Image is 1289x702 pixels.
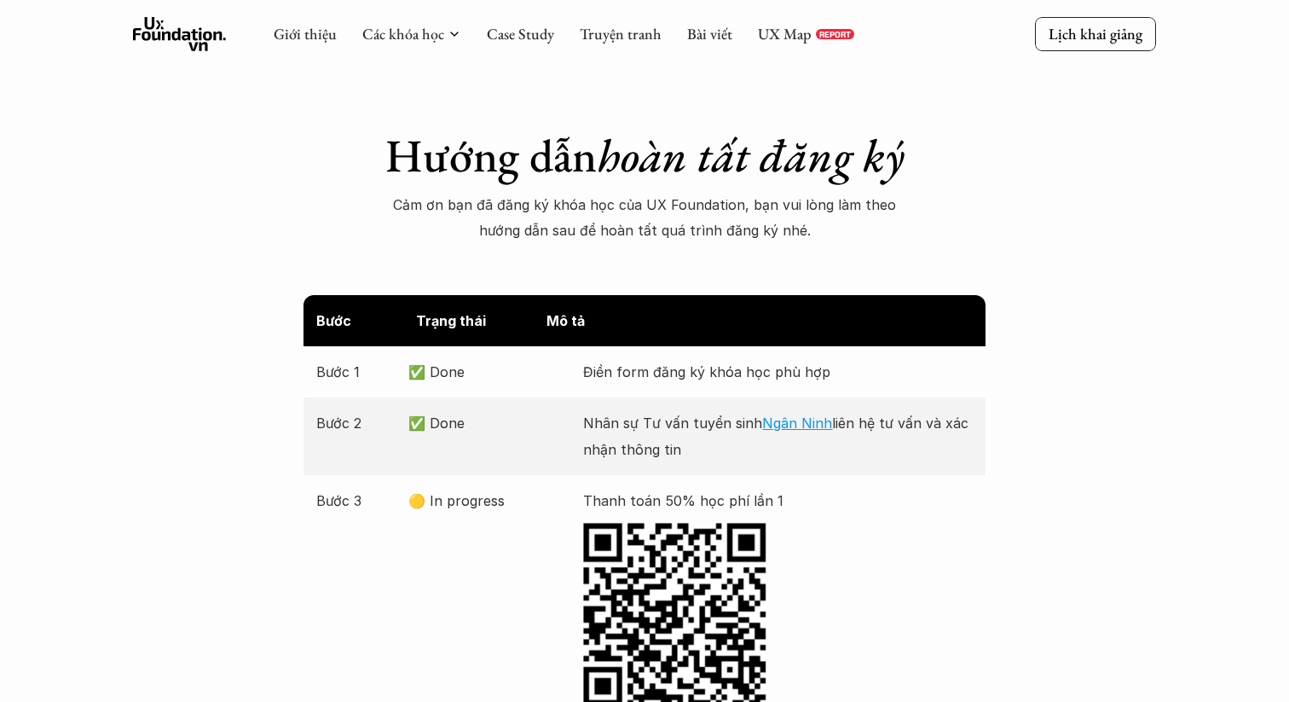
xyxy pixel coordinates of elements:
[316,410,400,436] p: Bước 2
[580,24,662,44] a: Truyện tranh
[819,29,851,39] p: REPORT
[816,29,854,39] a: REPORT
[687,24,732,44] a: Bài viết
[385,128,905,183] h1: Hướng dẫn
[487,24,554,44] a: Case Study
[389,192,900,244] p: Cảm ơn bạn đã đăng ký khóa học của UX Foundation, bạn vui lòng làm theo hướng dẫn sau để hoàn tất...
[1035,17,1156,50] a: Lịch khai giảng
[758,24,812,44] a: UX Map
[583,410,973,462] p: Nhân sự Tư vấn tuyển sinh liên hệ tư vấn và xác nhận thông tin
[408,488,575,513] p: 🟡 In progress
[583,359,973,385] p: Điền form đăng ký khóa học phù hợp
[408,359,575,385] p: ✅ Done
[316,359,400,385] p: Bước 1
[408,410,575,436] p: ✅ Done
[597,125,905,185] em: hoàn tất đăng ký
[362,24,444,44] a: Các khóa học
[316,488,400,513] p: Bước 3
[274,24,337,44] a: Giới thiệu
[316,312,351,329] strong: Bước
[1049,24,1142,44] p: Lịch khai giảng
[546,312,585,329] strong: Mô tả
[762,415,832,432] a: Ngân Ninh
[416,312,486,329] strong: Trạng thái
[583,488,973,513] p: Thanh toán 50% học phí lần 1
